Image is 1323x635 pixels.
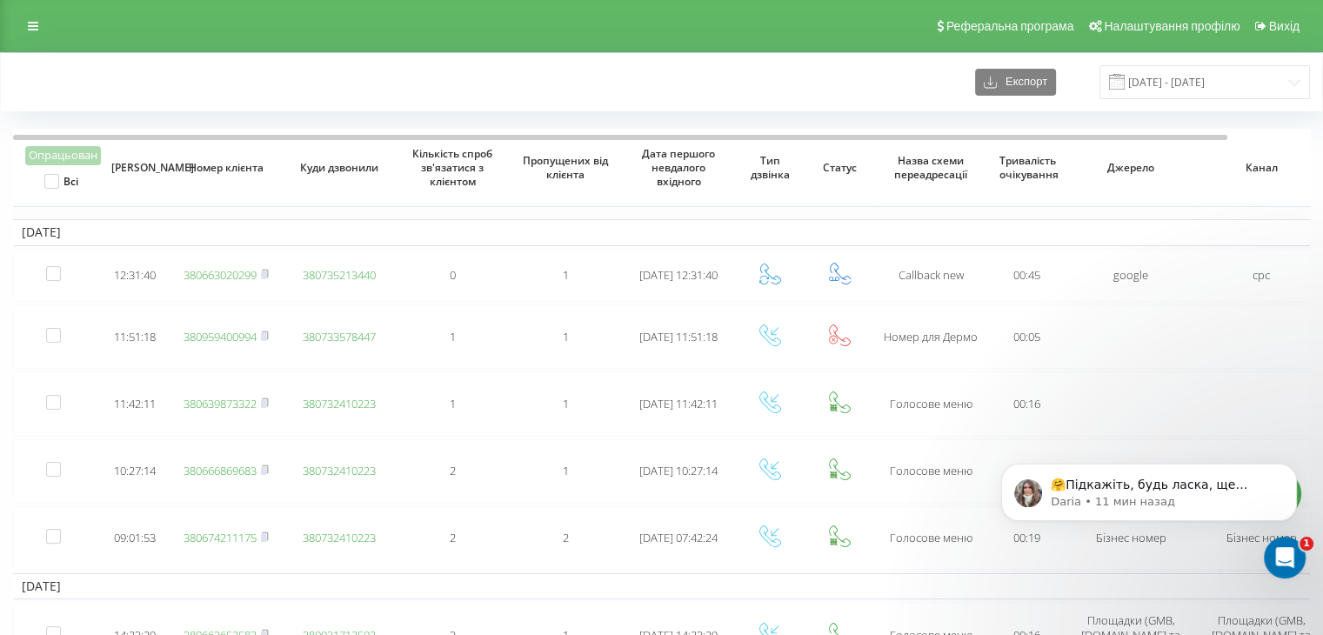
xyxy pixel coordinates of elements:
[303,463,376,478] a: 380732410223
[1080,161,1182,175] span: Джерело
[563,530,569,545] span: 2
[946,19,1074,33] span: Реферальна програма
[44,174,78,189] label: Всі
[100,305,170,369] td: 11:51:18
[874,506,987,570] td: Голосове меню
[987,250,1066,302] td: 00:45
[100,439,170,503] td: 10:27:14
[184,267,257,283] a: 380663020299
[874,439,987,503] td: Голосове меню
[975,427,1323,588] iframe: Intercom notifications сообщение
[563,267,569,283] span: 1
[636,147,722,188] span: Дата першого невдалого вхідного
[184,329,257,344] a: 380959400994
[563,463,569,478] span: 1
[816,161,863,175] span: Статус
[1104,19,1239,33] span: Налаштування профілю
[639,396,718,411] span: [DATE] 11:42:11
[639,329,718,344] span: [DATE] 11:51:18
[297,161,383,175] span: Куди дзвонили
[100,506,170,570] td: 09:01:53
[523,154,609,181] span: Пропущених від клієнта
[874,372,987,436] td: Голосове меню
[746,154,793,181] span: Тип дзвінка
[639,463,718,478] span: [DATE] 10:27:14
[100,250,170,302] td: 12:31:40
[303,396,376,411] a: 380732410223
[639,530,718,545] span: [DATE] 07:42:24
[563,329,569,344] span: 1
[111,161,158,175] span: [PERSON_NAME]
[987,305,1066,369] td: 00:05
[450,329,456,344] span: 1
[563,396,569,411] span: 1
[303,530,376,545] a: 380732410223
[888,154,974,181] span: Назва схеми переадресації
[1066,250,1196,302] td: google
[184,463,257,478] a: 380666869683
[450,463,456,478] span: 2
[100,372,170,436] td: 11:42:11
[450,530,456,545] span: 2
[987,372,1066,436] td: 00:16
[450,396,456,411] span: 1
[184,161,270,175] span: Номер клієнта
[450,267,456,283] span: 0
[874,305,987,369] td: Номер для Дермо
[1269,19,1300,33] span: Вихід
[999,154,1054,181] span: Тривалість очікування
[184,530,257,545] a: 380674211175
[303,329,376,344] a: 380733578447
[639,267,718,283] span: [DATE] 12:31:40
[1211,161,1313,175] span: Канал
[1264,537,1306,578] iframe: Intercom live chat
[997,76,1047,89] span: Експорт
[874,250,987,302] td: Callback new
[303,267,376,283] a: 380735213440
[1300,537,1313,551] span: 1
[975,69,1056,96] button: Експорт
[410,147,496,188] span: Кількість спроб зв'язатися з клієнтом
[184,396,257,411] a: 380639873322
